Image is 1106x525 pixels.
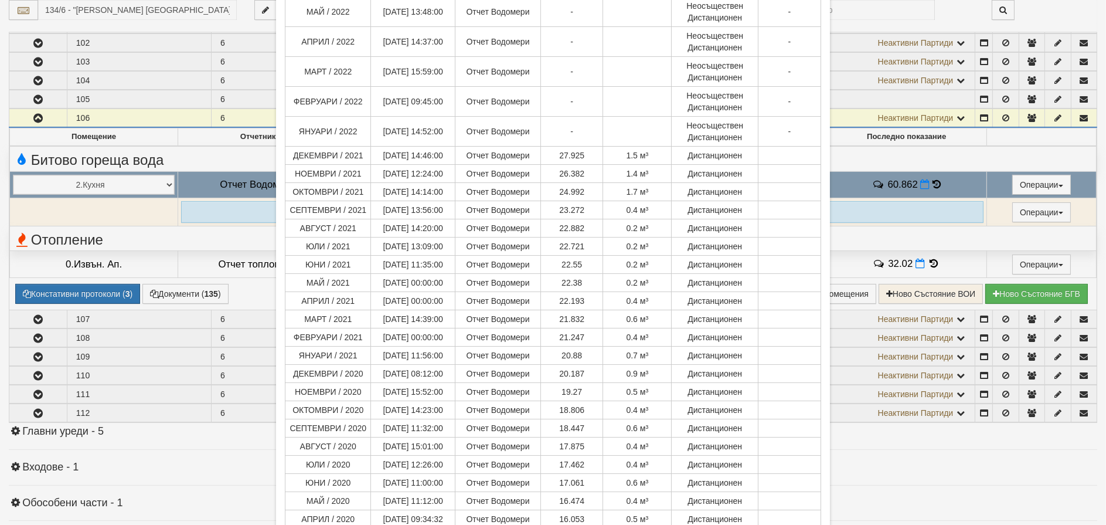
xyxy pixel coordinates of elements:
[672,27,758,57] td: Неосъществен Дистанционен
[371,383,455,401] td: [DATE] 15:52:00
[672,492,758,510] td: Дистанционен
[561,387,582,397] span: 19.27
[455,274,540,292] td: Отчет Водомери
[371,456,455,474] td: [DATE] 12:26:00
[455,87,540,117] td: Отчет Водомери
[627,314,649,324] span: 0.6 м³
[285,383,371,401] td: НОЕМВРИ / 2020
[672,474,758,492] td: Дистанционен
[627,187,649,197] span: 1.7 м³
[672,419,758,438] td: Дистанционен
[559,514,584,524] span: 16.053
[672,274,758,292] td: Дистанционен
[285,328,371,347] td: ФЕВРУАРИ / 2021
[285,219,371,238] td: АВГУСТ / 2021
[285,474,371,492] td: ЮНИ / 2020
[285,256,371,274] td: ЮНИ / 2021
[371,147,455,165] td: [DATE] 14:46:00
[285,292,371,310] td: АПРИЛ / 2021
[455,292,540,310] td: Отчет Водомери
[455,419,540,438] td: Отчет Водомери
[672,147,758,165] td: Дистанционен
[559,442,584,451] span: 17.875
[559,333,584,342] span: 21.247
[561,351,582,360] span: 20.88
[627,169,649,178] span: 1.4 м³
[672,256,758,274] td: Дистанционен
[559,169,584,178] span: 26.382
[672,328,758,347] td: Дистанционен
[285,347,371,365] td: ЯНУАРИ / 2021
[285,27,371,57] td: АПРИЛ / 2022
[285,310,371,328] td: МАРТ / 2021
[371,492,455,510] td: [DATE] 11:12:00
[559,369,584,378] span: 20.187
[627,405,649,415] span: 0.4 м³
[561,278,582,287] span: 22.38
[455,310,540,328] td: Отчет Водомери
[627,387,649,397] span: 0.5 м³
[285,87,371,117] td: ФЕВРУАРИ / 2022
[672,57,758,87] td: Неосъществен Дистанционен
[455,117,540,147] td: Отчет Водомери
[627,333,649,342] span: 0.4 м³
[672,310,758,328] td: Дистанционен
[371,219,455,238] td: [DATE] 14:20:00
[559,496,584,506] span: 16.474
[285,147,371,165] td: ДЕКЕМВРИ / 2021
[672,201,758,219] td: Дистанционен
[788,67,791,76] span: -
[559,187,584,197] span: 24.992
[455,456,540,474] td: Отчет Водомери
[627,278,649,287] span: 0.2 м³
[672,438,758,456] td: Дистанционен
[672,401,758,419] td: Дистанционен
[285,238,371,256] td: ЮЛИ / 2021
[570,67,573,76] span: -
[559,478,584,487] span: 17.061
[455,401,540,419] td: Отчет Водомери
[455,27,540,57] td: Отчет Водомери
[559,460,584,469] span: 17.462
[455,347,540,365] td: Отчет Водомери
[371,474,455,492] td: [DATE] 11:00:00
[672,183,758,201] td: Дистанционен
[559,296,584,306] span: 22.193
[371,310,455,328] td: [DATE] 14:39:00
[371,401,455,419] td: [DATE] 14:23:00
[455,328,540,347] td: Отчет Водомери
[371,87,455,117] td: [DATE] 09:45:00
[371,328,455,347] td: [DATE] 00:00:00
[371,365,455,383] td: [DATE] 08:12:00
[371,27,455,57] td: [DATE] 14:37:00
[455,183,540,201] td: Отчет Водомери
[627,260,649,269] span: 0.2 м³
[371,57,455,87] td: [DATE] 15:59:00
[455,492,540,510] td: Отчет Водомери
[455,365,540,383] td: Отчет Водомери
[627,242,649,251] span: 0.2 м³
[285,274,371,292] td: МАЙ / 2021
[561,260,582,269] span: 22.55
[672,456,758,474] td: Дистанционен
[627,496,649,506] span: 0.4 м³
[627,478,649,487] span: 0.6 м³
[285,438,371,456] td: АВГУСТ / 2020
[672,383,758,401] td: Дистанционен
[672,347,758,365] td: Дистанционен
[570,127,573,136] span: -
[455,383,540,401] td: Отчет Водомери
[788,127,791,136] span: -
[285,419,371,438] td: СЕПТЕМВРИ / 2020
[559,405,584,415] span: 18.806
[285,117,371,147] td: ЯНУАРИ / 2022
[570,37,573,46] span: -
[570,97,573,106] span: -
[672,219,758,238] td: Дистанционен
[371,256,455,274] td: [DATE] 11:35:00
[455,438,540,456] td: Отчет Водомери
[559,424,584,433] span: 18.447
[371,347,455,365] td: [DATE] 11:56:00
[371,292,455,310] td: [DATE] 00:00:00
[455,57,540,87] td: Отчет Водомери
